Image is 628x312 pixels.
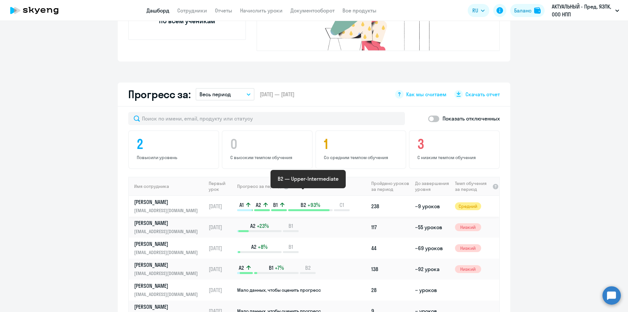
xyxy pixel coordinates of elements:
a: [PERSON_NAME][EMAIL_ADDRESS][DOMAIN_NAME] [134,219,206,235]
span: Скачать отчет [465,91,500,98]
span: A2 [256,201,261,209]
p: B2 — Upper-Intermediate [278,175,339,183]
a: Документооборот [290,7,335,14]
p: [EMAIL_ADDRESS][DOMAIN_NAME] [134,207,201,214]
span: +7% [275,264,284,271]
span: Как мы считаем [406,91,446,98]
p: С низким темпом обучения [417,155,493,160]
p: [EMAIL_ADDRESS][DOMAIN_NAME] [134,291,201,298]
p: Весь период [200,90,231,98]
td: [DATE] [206,259,236,280]
span: Мало данных, чтобы оценить прогресс [237,287,321,293]
a: Сотрудники [177,7,207,14]
span: Низкий [455,223,481,231]
p: [PERSON_NAME] [134,261,201,268]
p: [EMAIL_ADDRESS][DOMAIN_NAME] [134,270,201,277]
a: [PERSON_NAME][EMAIL_ADDRESS][DOMAIN_NAME] [134,198,206,214]
a: Начислить уроки [240,7,283,14]
span: +93% [307,201,320,209]
th: Пройдено уроков за период [369,177,412,196]
span: Прогресс за период [237,183,281,189]
p: [EMAIL_ADDRESS][DOMAIN_NAME] [134,249,201,256]
span: Низкий [455,265,481,273]
td: [DATE] [206,196,236,217]
td: ~9 уроков [412,196,452,217]
p: [PERSON_NAME] [134,282,201,289]
h4: 3 [417,136,493,152]
p: [EMAIL_ADDRESS][DOMAIN_NAME] [134,228,201,235]
a: Все продукты [342,7,376,14]
a: [PERSON_NAME][EMAIL_ADDRESS][DOMAIN_NAME] [134,282,206,298]
span: RU [472,7,478,14]
span: Низкий [455,244,481,252]
th: Имя сотрудника [129,177,206,196]
td: ~ уроков [412,280,452,301]
div: Баланс [514,7,532,14]
a: [PERSON_NAME][EMAIL_ADDRESS][DOMAIN_NAME] [134,261,206,277]
a: Отчеты [215,7,232,14]
td: 28 [369,280,412,301]
img: balance [534,7,541,14]
button: АКТУАЛЬНЫЙ - Пред, ЯЗПК, ООО НПП [549,3,622,18]
td: ~69 уроков [412,238,452,259]
span: B1 [273,201,278,209]
span: B1 [288,222,293,229]
button: Балансbalance [510,4,545,17]
span: A1 [239,201,244,209]
span: +8% [258,243,268,250]
td: [DATE] [206,238,236,259]
th: Первый урок [206,177,236,196]
button: RU [468,4,489,17]
span: B1 [269,264,273,271]
td: 238 [369,196,412,217]
p: [PERSON_NAME] [134,240,201,248]
span: B2 [305,264,311,271]
span: A2 [250,222,255,229]
th: До завершения уровня [412,177,452,196]
h4: 2 [137,136,213,152]
span: C1 [340,201,344,209]
h2: Прогресс за: [128,88,190,101]
p: [PERSON_NAME] [134,303,201,310]
input: Поиск по имени, email, продукту или статусу [128,112,405,125]
td: 138 [369,259,412,280]
a: Дашборд [147,7,169,14]
p: АКТУАЛЬНЫЙ - Пред, ЯЗПК, ООО НПП [552,3,613,18]
span: B1 [288,243,293,250]
span: A2 [239,264,244,271]
span: A2 [251,243,256,250]
td: ~92 урока [412,259,452,280]
td: 44 [369,238,412,259]
p: Со средним темпом обучения [324,155,400,160]
p: Повысили уровень [137,155,213,160]
a: [PERSON_NAME][EMAIL_ADDRESS][DOMAIN_NAME] [134,240,206,256]
span: B2 [301,201,306,209]
p: [PERSON_NAME] [134,219,201,227]
span: [DATE] — [DATE] [260,91,294,98]
span: +23% [257,222,269,229]
h4: 1 [324,136,400,152]
span: Средний [455,202,481,210]
p: [PERSON_NAME] [134,198,201,206]
td: [DATE] [206,280,236,301]
span: Темп обучения за период [455,180,490,192]
td: 117 [369,217,412,238]
p: Показать отключенных [443,115,500,122]
td: ~55 уроков [412,217,452,238]
button: Весь период [196,88,254,101]
td: [DATE] [206,217,236,238]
